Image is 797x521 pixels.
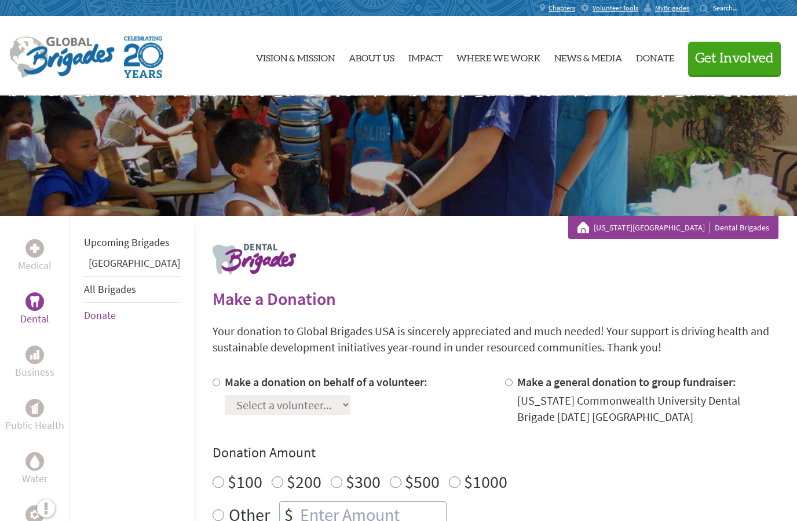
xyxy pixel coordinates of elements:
[549,3,575,13] span: Chapters
[9,36,115,78] img: Global Brigades Logo
[84,309,116,322] a: Donate
[84,303,180,328] li: Donate
[713,3,746,12] input: Search...
[695,52,774,65] span: Get Involved
[287,471,321,493] label: $200
[346,471,381,493] label: $300
[636,26,674,86] a: Donate
[18,258,52,274] p: Medical
[225,375,427,389] label: Make a donation on behalf of a volunteer:
[213,288,778,309] h2: Make a Donation
[84,282,136,296] a: All Brigades
[593,3,638,13] span: Volunteer Tools
[25,292,44,311] div: Dental
[15,364,54,380] p: Business
[84,276,180,303] li: All Brigades
[655,3,689,13] span: MyBrigades
[25,452,44,471] div: Water
[213,443,778,462] h4: Donation Amount
[30,296,39,307] img: Dental
[84,230,180,255] li: Upcoming Brigades
[25,239,44,258] div: Medical
[30,350,39,359] img: Business
[84,236,170,249] a: Upcoming Brigades
[22,452,47,487] a: WaterWater
[30,402,39,414] img: Public Health
[464,471,507,493] label: $1000
[5,417,64,434] p: Public Health
[577,222,769,233] div: Dental Brigades
[456,26,540,86] a: Where We Work
[256,26,335,86] a: Vision & Mission
[124,36,163,78] img: Global Brigades Celebrating 20 Years
[594,222,710,233] a: [US_STATE][GEOGRAPHIC_DATA]
[15,346,54,380] a: BusinessBusiness
[18,239,52,274] a: MedicalMedical
[213,244,296,274] img: logo-dental.png
[30,510,39,519] img: Engineering
[30,454,39,468] img: Water
[405,471,440,493] label: $500
[20,292,49,327] a: DentalDental
[22,471,47,487] p: Water
[688,42,781,75] button: Get Involved
[554,26,622,86] a: News & Media
[25,399,44,417] div: Public Health
[89,256,180,270] a: [GEOGRAPHIC_DATA]
[25,346,44,364] div: Business
[20,311,49,327] p: Dental
[30,244,39,253] img: Medical
[349,26,394,86] a: About Us
[228,471,262,493] label: $100
[84,255,180,276] li: Guatemala
[408,26,443,86] a: Impact
[213,323,778,355] p: Your donation to Global Brigades USA is sincerely appreciated and much needed! Your support is dr...
[517,375,736,389] label: Make a general donation to group fundraiser:
[5,399,64,434] a: Public HealthPublic Health
[517,392,779,425] div: [US_STATE] Commonwealth University Dental Brigade [DATE] [GEOGRAPHIC_DATA]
